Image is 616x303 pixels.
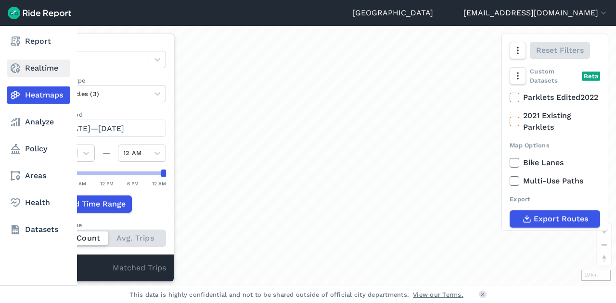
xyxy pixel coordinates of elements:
button: [DATE]—[DATE] [47,120,166,137]
a: Areas [7,167,70,184]
a: Heatmaps [7,86,70,104]
div: Custom Datasets [510,67,600,85]
label: 2021 Existing Parklets [510,110,600,133]
div: — [95,147,118,159]
a: Health [7,194,70,211]
div: 6 PM [127,179,139,188]
span: Export Routes [534,213,588,225]
label: Multi-Use Paths [510,175,600,187]
span: Add Time Range [64,198,126,210]
div: Beta [582,72,600,81]
label: Data Type [47,42,166,51]
span: [DATE]—[DATE] [64,124,124,133]
label: Data Period [47,110,166,119]
div: Count Type [47,220,166,230]
label: Vehicle Type [47,76,166,85]
div: Matched Trips [39,255,174,281]
button: Reset Filters [530,42,590,59]
a: Analyze [7,113,70,131]
div: Export [510,194,600,204]
div: 6 AM [74,179,86,188]
div: Map Options [510,141,600,150]
a: Realtime [7,60,70,77]
label: Bike Lanes [510,157,600,169]
button: Add Time Range [47,195,132,213]
div: loading [31,26,616,286]
div: 12 PM [100,179,114,188]
img: Ride Report [8,7,71,19]
button: Export Routes [510,210,600,228]
div: 12 AM [152,179,166,188]
label: Parklets Edited2022 [510,92,600,103]
a: View our Terms. [413,290,463,299]
span: Reset Filters [536,45,584,56]
div: - [47,262,113,275]
a: [GEOGRAPHIC_DATA] [353,7,433,19]
a: Policy [7,140,70,158]
a: Report [7,33,70,50]
button: [EMAIL_ADDRESS][DOMAIN_NAME] [463,7,608,19]
a: Datasets [7,221,70,238]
